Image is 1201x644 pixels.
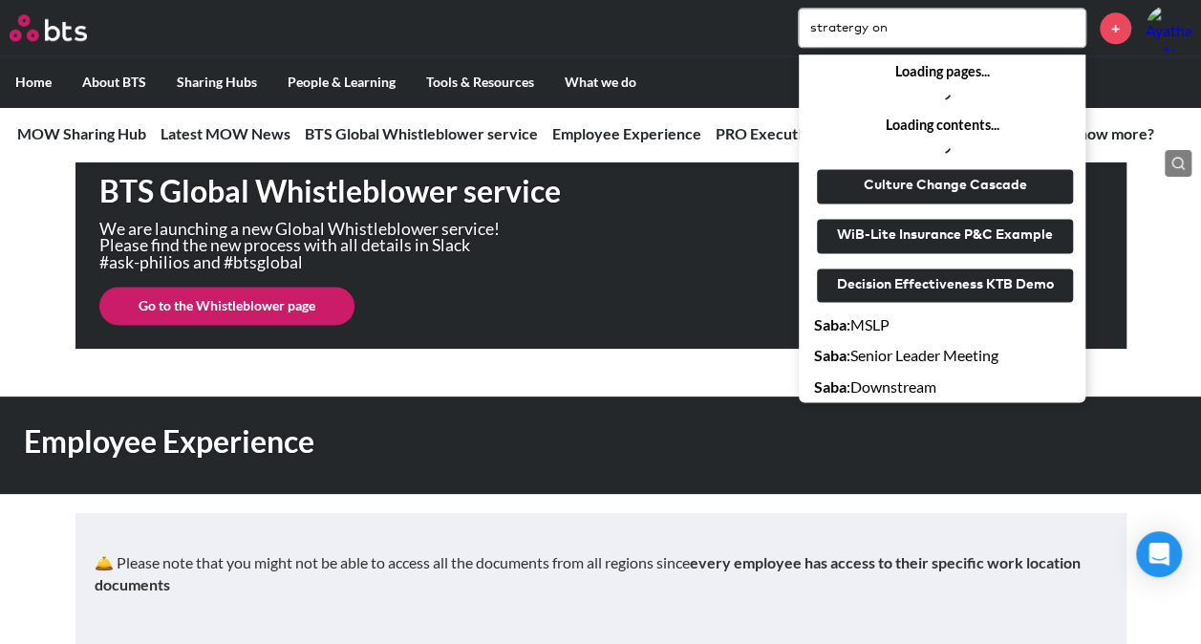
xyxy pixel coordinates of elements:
[161,57,272,107] label: Sharing Hubs
[1136,531,1182,577] div: Open Intercom Messenger
[716,124,850,142] a: PRO Execution Hub
[552,124,701,142] a: Employee Experience
[411,57,549,107] label: Tools & Resources
[17,124,146,142] a: MOW Sharing Hub
[10,14,87,41] img: BTS Logo
[817,169,1073,204] button: Culture Change Cascade
[799,372,1085,402] a: Saba:Downstream
[99,221,501,271] p: We are launching a new Global Whistleblower service! Please find the new process with all details...
[886,116,999,135] strong: Loading contents...
[10,14,122,41] a: Go home
[549,57,652,107] label: What we do
[99,170,601,213] h1: BTS Global Whistleblower service
[814,315,847,333] strong: Saba
[814,346,847,364] strong: Saba
[799,310,1085,340] a: Saba:MSLP
[1100,12,1131,44] a: +
[161,124,290,142] a: Latest MOW News
[95,551,1107,594] p: 🛎️ Please note that you might not be able to access all the documents from all regions since
[814,377,847,396] strong: Saba
[817,219,1073,253] button: WiB-Lite Insurance P&C Example
[95,552,1081,591] strong: every employee has access to their specific work location documents
[305,124,538,142] a: BTS Global Whistleblower service
[67,57,161,107] label: About BTS
[99,287,354,325] a: Go to the Whistleblower page
[895,62,990,81] strong: Loading pages...
[24,420,831,463] h1: Employee Experience
[272,57,411,107] label: People & Learning
[1146,5,1191,51] a: Profile
[1146,5,1191,51] img: Ayathandwa Ketse
[817,268,1073,303] button: Decision Effectiveness KTB Demo
[799,340,1085,371] a: Saba:Senior Leader Meeting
